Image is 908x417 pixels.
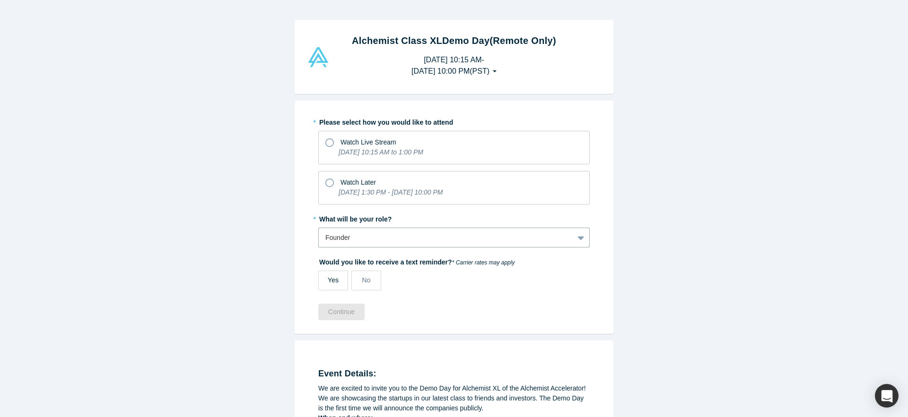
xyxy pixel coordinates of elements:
[318,114,590,128] label: Please select how you would like to attend
[318,383,590,393] div: We are excited to invite you to the Demo Day for Alchemist XL of the Alchemist Accelerator!
[402,51,506,80] button: [DATE] 10:15 AM-[DATE] 10:00 PM(PST)
[339,188,443,196] i: [DATE] 1:30 PM - [DATE] 10:00 PM
[340,179,376,186] span: Watch Later
[339,148,423,156] i: [DATE] 10:15 AM to 1:00 PM
[328,276,339,284] span: Yes
[362,276,371,284] span: No
[452,259,515,266] em: * Carrier rates may apply
[340,138,396,146] span: Watch Live Stream
[352,35,556,46] strong: Alchemist Class XL Demo Day (Remote Only)
[318,369,376,378] strong: Event Details:
[318,393,590,413] div: We are showcasing the startups in our latest class to friends and investors. The Demo Day is the ...
[318,304,365,320] button: Continue
[318,254,590,267] label: Would you like to receive a text reminder?
[307,47,330,67] img: Alchemist Vault Logo
[318,211,590,224] label: What will be your role?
